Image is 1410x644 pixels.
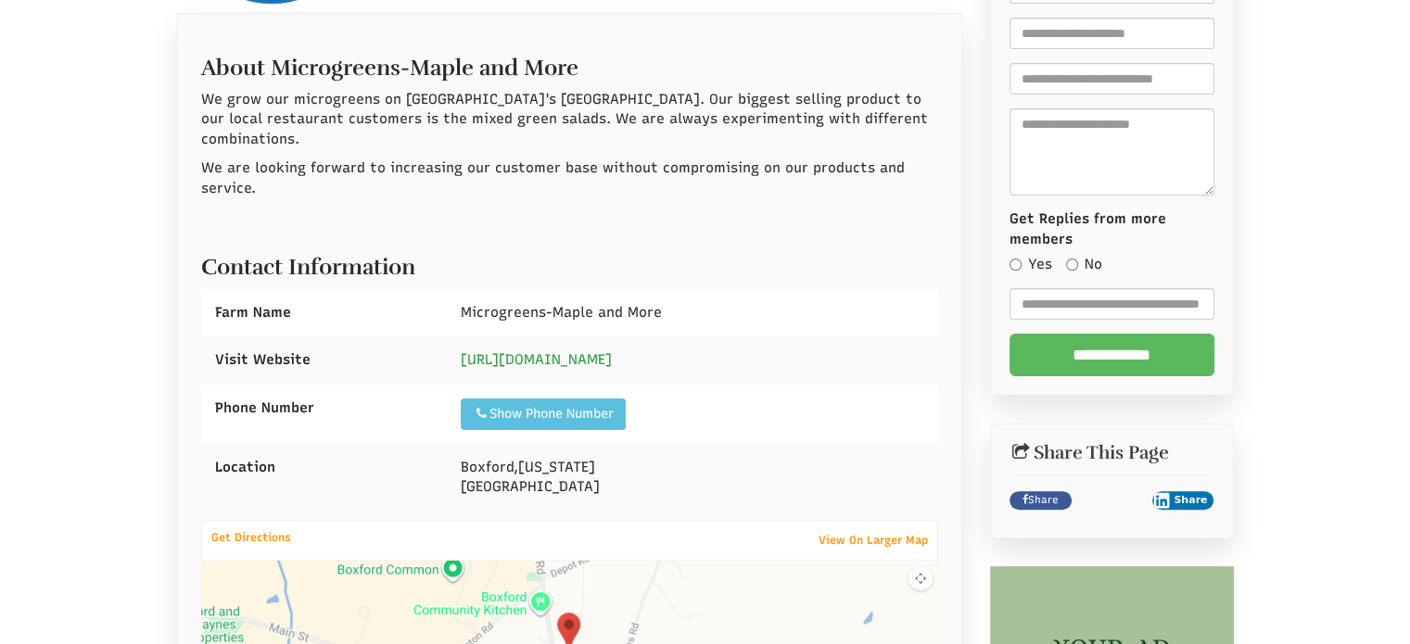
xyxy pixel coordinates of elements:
div: , [GEOGRAPHIC_DATA] [447,444,938,511]
div: Phone Number [201,385,447,432]
div: Visit Website [201,336,447,384]
a: Get Directions [202,526,300,549]
ul: Profile Tabs [177,13,963,14]
button: Map camera controls [908,566,933,590]
label: Yes [1010,255,1052,274]
a: Share [1010,491,1072,510]
div: Location [201,444,447,491]
label: Get Replies from more members [1010,209,1214,249]
span: Boxford [461,459,514,475]
h2: About Microgreens-Maple and More [201,46,939,80]
iframe: X Post Button [1081,491,1143,510]
button: Share [1152,491,1214,510]
label: No [1066,255,1102,274]
span: Microgreens-Maple and More [461,304,662,321]
a: View On Larger Map [809,527,937,553]
a: [URL][DOMAIN_NAME] [461,351,612,368]
input: Yes [1010,259,1022,271]
span: [US_STATE] [518,459,595,475]
input: No [1066,259,1078,271]
h2: Share This Page [1010,443,1214,463]
h2: Contact Information [201,246,939,279]
div: Farm Name [201,289,447,336]
div: Show Phone Number [473,405,614,423]
p: We grow our microgreens on [GEOGRAPHIC_DATA]'s [GEOGRAPHIC_DATA]. Our biggest selling product to ... [201,90,939,149]
p: We are looking forward to increasing our customer base without compromising on our products and s... [201,158,939,198]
